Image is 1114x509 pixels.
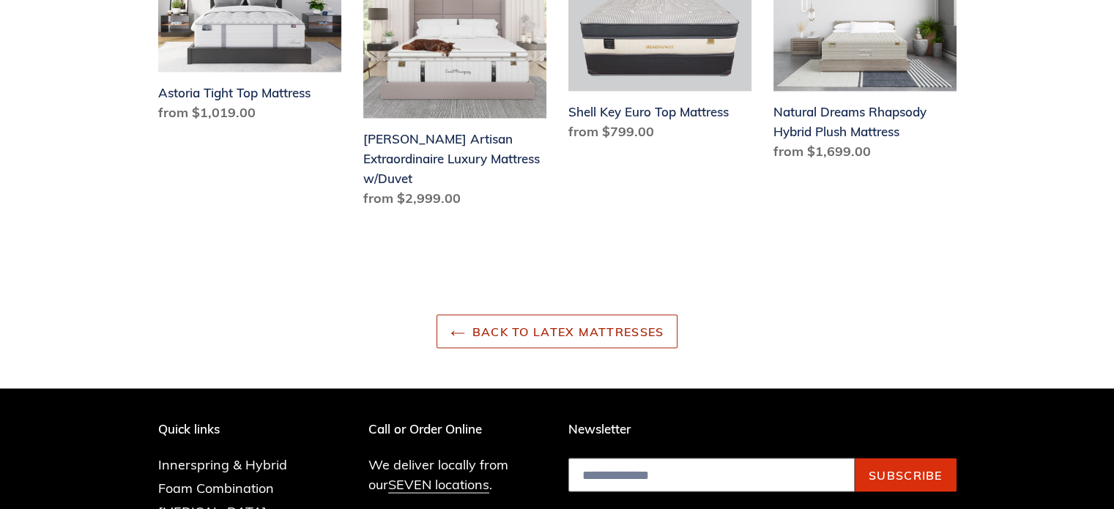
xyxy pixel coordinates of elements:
[855,458,957,491] button: Subscribe
[158,479,274,496] a: Foam Combination
[368,454,546,494] p: We deliver locally from our .
[158,456,287,472] a: Innerspring & Hybrid
[437,314,678,348] a: Back to Latex Mattresses
[568,458,855,491] input: Email address
[869,467,943,482] span: Subscribe
[368,421,546,436] p: Call or Order Online
[158,421,309,436] p: Quick links
[568,421,957,436] p: Newsletter
[388,475,489,493] a: SEVEN locations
